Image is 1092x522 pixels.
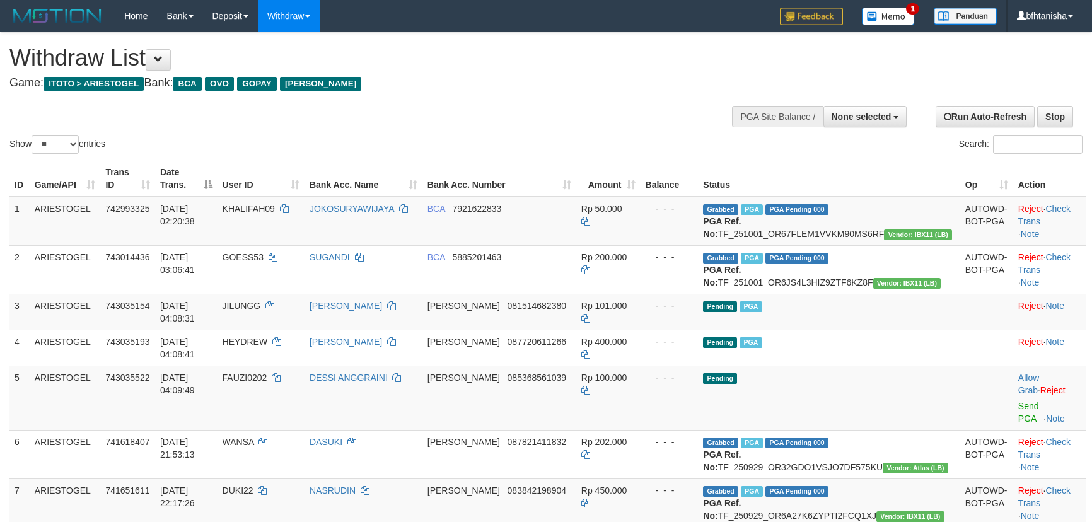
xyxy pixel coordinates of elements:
[1018,485,1043,496] a: Reject
[1013,161,1086,197] th: Action
[427,252,445,262] span: BCA
[1046,414,1065,424] a: Note
[310,373,388,383] a: DESSI ANGGRAINI
[223,437,254,447] span: WANSA
[223,485,253,496] span: DUKI22
[646,202,694,215] div: - - -
[703,216,741,239] b: PGA Ref. No:
[30,245,101,294] td: ARIESTOGEL
[741,486,763,497] span: Marked by bfhtanisha
[1018,437,1043,447] a: Reject
[703,265,741,287] b: PGA Ref. No:
[1018,373,1039,395] a: Allow Grab
[30,161,101,197] th: Game/API: activate to sort column ascending
[9,197,30,246] td: 1
[703,449,741,472] b: PGA Ref. No:
[581,301,627,311] span: Rp 101.000
[862,8,915,25] img: Button%20Memo.svg
[960,197,1013,246] td: AUTOWD-BOT-PGA
[741,438,763,448] span: Marked by bfhtanisha
[581,485,627,496] span: Rp 450.000
[1037,106,1073,127] a: Stop
[105,437,149,447] span: 741618407
[936,106,1035,127] a: Run Auto-Refresh
[105,337,149,347] span: 743035193
[698,430,960,478] td: TF_250929_OR32GDO1VSJO7DF575KU
[310,301,382,311] a: [PERSON_NAME]
[703,204,738,215] span: Grabbed
[310,204,394,214] a: JOKOSURYAWIJAYA
[959,135,1083,154] label: Search:
[160,204,195,226] span: [DATE] 02:20:38
[508,485,566,496] span: Copy 083842198904 to clipboard
[646,335,694,348] div: - - -
[1018,301,1043,311] a: Reject
[508,301,566,311] span: Copy 081514682380 to clipboard
[581,373,627,383] span: Rp 100.000
[576,161,641,197] th: Amount: activate to sort column ascending
[1013,366,1086,430] td: ·
[1021,277,1040,287] a: Note
[9,294,30,330] td: 3
[698,197,960,246] td: TF_251001_OR67FLEM1VVKM90MS6RF
[960,430,1013,478] td: AUTOWD-BOT-PGA
[9,6,105,25] img: MOTION_logo.png
[30,197,101,246] td: ARIESTOGEL
[44,77,144,91] span: ITOTO > ARIESTOGEL
[9,245,30,294] td: 2
[1018,204,1071,226] a: Check Trans
[703,253,738,264] span: Grabbed
[105,485,149,496] span: 741651611
[223,337,268,347] span: HEYDREW
[960,161,1013,197] th: Op: activate to sort column ascending
[218,161,305,197] th: User ID: activate to sort column ascending
[280,77,361,91] span: [PERSON_NAME]
[310,252,350,262] a: SUGANDI
[1013,197,1086,246] td: · ·
[105,204,149,214] span: 742993325
[32,135,79,154] select: Showentries
[1018,401,1039,424] a: Send PGA
[934,8,997,25] img: panduan.png
[1013,245,1086,294] td: · ·
[741,253,763,264] span: Marked by bfhtanisha
[883,463,948,473] span: Vendor URL: https://dashboard.q2checkout.com/secure
[641,161,699,197] th: Balance
[698,161,960,197] th: Status
[508,437,566,447] span: Copy 087821411832 to clipboard
[305,161,422,197] th: Bank Acc. Name: activate to sort column ascending
[703,438,738,448] span: Grabbed
[160,252,195,275] span: [DATE] 03:06:41
[780,8,843,25] img: Feedback.jpg
[1018,485,1071,508] a: Check Trans
[310,485,356,496] a: NASRUDIN
[1021,511,1040,521] a: Note
[646,484,694,497] div: - - -
[9,161,30,197] th: ID
[581,252,627,262] span: Rp 200.000
[740,301,762,312] span: Marked by bfhtanisha
[741,204,763,215] span: Marked by bfhtanisha
[1013,430,1086,478] td: · ·
[765,204,828,215] span: PGA Pending
[205,77,234,91] span: OVO
[740,337,762,348] span: Marked by bfhtanisha
[1018,204,1043,214] a: Reject
[1045,337,1064,347] a: Note
[9,135,105,154] label: Show entries
[732,106,823,127] div: PGA Site Balance /
[452,252,501,262] span: Copy 5885201463 to clipboard
[1040,385,1066,395] a: Reject
[1013,330,1086,366] td: ·
[1021,229,1040,239] a: Note
[703,373,737,384] span: Pending
[30,366,101,430] td: ARIESTOGEL
[1018,252,1043,262] a: Reject
[452,204,501,214] span: Copy 7921622833 to clipboard
[581,337,627,347] span: Rp 400.000
[427,337,500,347] span: [PERSON_NAME]
[698,245,960,294] td: TF_251001_OR6JS4L3HIZ9ZTF6KZ8F
[646,251,694,264] div: - - -
[876,511,944,522] span: Vendor URL: https://dashboard.q2checkout.com/secure
[703,486,738,497] span: Grabbed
